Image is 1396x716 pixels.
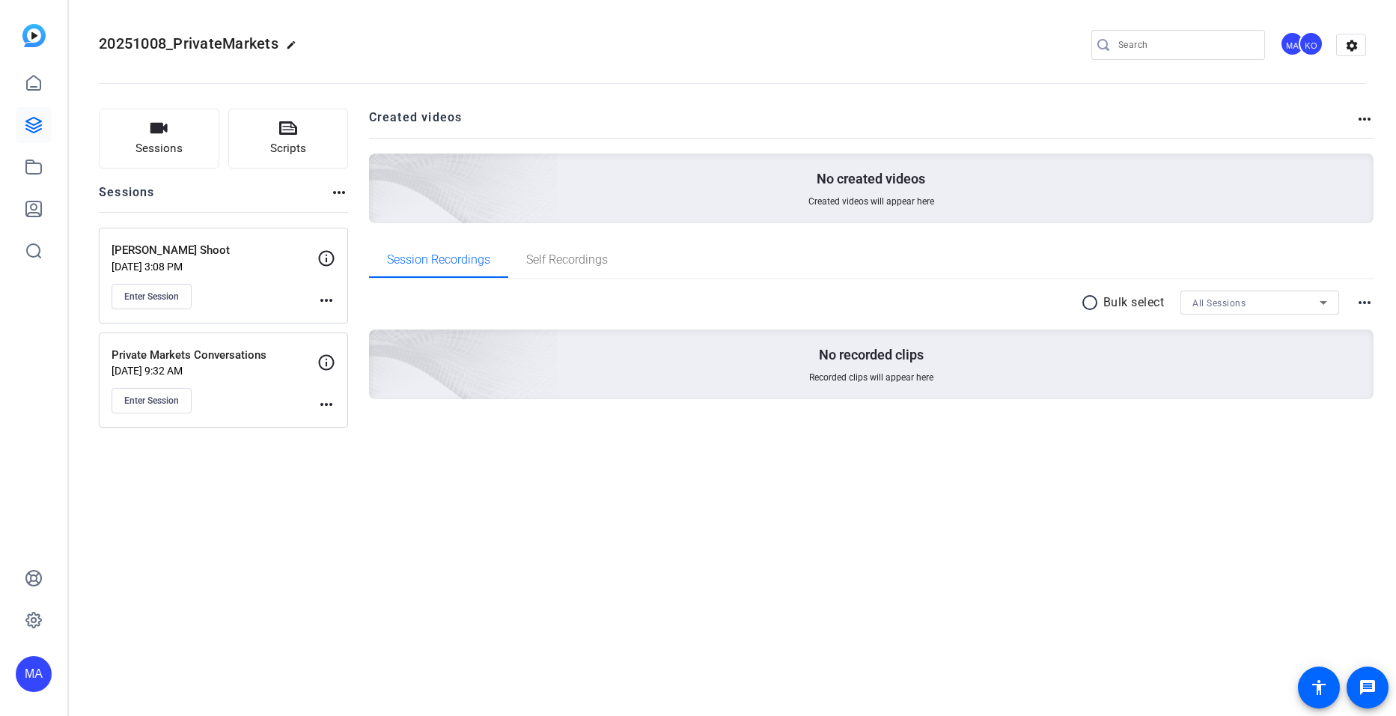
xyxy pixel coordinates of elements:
div: MA [1280,31,1305,56]
div: KO [1299,31,1323,56]
input: Search [1118,36,1253,54]
span: Self Recordings [526,254,608,266]
img: embarkstudio-empty-session.png [201,181,558,506]
span: Created videos will appear here [808,195,934,207]
mat-icon: more_horiz [330,183,348,201]
mat-icon: more_horiz [1356,110,1374,128]
span: Enter Session [124,395,179,407]
mat-icon: accessibility [1310,679,1328,697]
span: 20251008_PrivateMarkets [99,34,278,52]
mat-icon: edit [286,40,304,58]
button: Enter Session [112,388,192,413]
mat-icon: more_horiz [317,395,335,413]
h2: Created videos [369,109,1356,138]
span: Enter Session [124,291,179,303]
mat-icon: message [1359,679,1377,697]
mat-icon: settings [1337,34,1367,57]
p: [DATE] 9:32 AM [112,365,317,377]
p: [DATE] 3:08 PM [112,261,317,273]
mat-icon: more_horiz [1356,294,1374,312]
p: [PERSON_NAME] Shoot [112,242,317,259]
ngx-avatar: Kat Otuechere [1299,31,1325,58]
p: Bulk select [1103,294,1165,312]
mat-icon: more_horiz [317,291,335,309]
span: Recorded clips will appear here [809,371,933,383]
button: Sessions [99,109,219,169]
div: MA [16,656,52,692]
p: No recorded clips [819,346,924,364]
ngx-avatar: Miranda Adekoje [1280,31,1306,58]
h2: Sessions [99,183,155,212]
span: Session Recordings [387,254,490,266]
mat-icon: radio_button_unchecked [1081,294,1103,312]
img: blue-gradient.svg [22,24,46,47]
p: Private Markets Conversations [112,347,317,364]
button: Scripts [228,109,349,169]
span: Sessions [135,140,183,157]
span: Scripts [270,140,306,157]
p: No created videos [817,170,925,188]
button: Enter Session [112,284,192,309]
span: All Sessions [1192,298,1246,309]
img: Creted videos background [201,5,558,330]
